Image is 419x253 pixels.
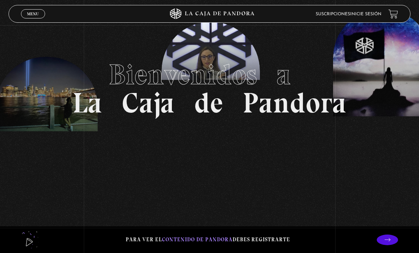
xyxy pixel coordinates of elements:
[350,12,381,16] a: Inicie sesión
[126,235,290,244] p: Para ver el debes registrarte
[72,60,347,117] h1: La Caja de Pandora
[316,12,350,16] a: Suscripciones
[109,57,310,92] span: Bienvenidos a
[388,9,398,19] a: View your shopping cart
[25,18,42,23] span: Cerrar
[27,12,39,16] span: Menu
[162,236,233,243] span: contenido de Pandora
